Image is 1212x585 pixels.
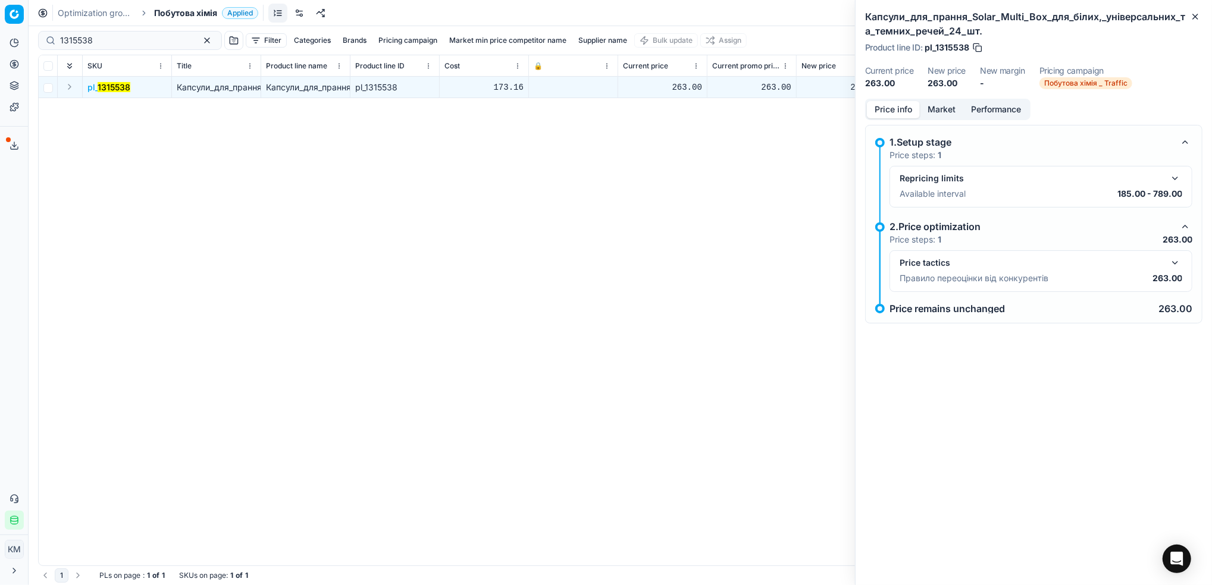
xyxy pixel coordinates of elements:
[38,568,52,583] button: Go to previous page
[177,61,192,71] span: Title
[938,150,941,160] strong: 1
[177,82,538,92] span: Капсули_для_прання_Solar_Multi_Box_для_білих,_універсальних_та_темних_речей_24_шт.
[147,571,150,580] strong: 1
[355,81,434,93] div: pl_1315538
[87,61,102,71] span: SKU
[963,101,1029,118] button: Performance
[920,101,963,118] button: Market
[534,61,543,71] span: 🔒
[179,571,228,580] span: SKUs on page :
[58,7,258,19] nav: breadcrumb
[865,10,1202,38] h2: Капсули_для_прання_Solar_Multi_Box_для_білих,_універсальних_та_темних_речей_24_шт.
[928,77,966,89] dd: 263.00
[38,568,85,583] nav: pagination
[1163,545,1191,573] div: Open Intercom Messenger
[890,149,941,161] p: Price steps:
[700,33,747,48] button: Assign
[62,59,77,73] button: Expand all
[87,81,130,93] button: pl_1315538
[55,568,68,583] button: 1
[355,61,405,71] span: Product line ID
[444,61,460,71] span: Cost
[1163,234,1192,246] p: 263.00
[928,67,966,75] dt: New price
[58,7,134,19] a: Optimization groups
[865,43,922,52] span: Product line ID :
[154,7,217,19] span: Побутова хімія
[925,42,969,54] span: pl_1315538
[634,33,698,48] button: Bulk update
[374,33,442,48] button: Pricing campaign
[444,81,524,93] div: 173.16
[222,7,258,19] span: Applied
[152,571,159,580] strong: of
[266,81,345,93] div: Капсули_для_прання_Solar_Multi_Box_для_білих,_універсальних_та_темних_речей_24_шт.
[5,540,24,559] button: КM
[246,33,287,48] button: Filter
[980,77,1025,89] dd: -
[1039,77,1132,89] span: Побутова хімія _ Traffic
[900,272,1048,284] p: Правило переоцінки від конкурентів
[236,571,243,580] strong: of
[865,67,913,75] dt: Current price
[266,61,327,71] span: Product line name
[1153,272,1182,284] p: 263.00
[60,34,190,46] input: Search by SKU or title
[938,234,941,244] strong: 1
[62,80,77,94] button: Expand
[289,33,336,48] button: Categories
[900,188,966,200] p: Available interval
[5,540,23,558] span: КM
[801,61,836,71] span: New price
[890,135,1173,149] div: 1.Setup stage
[245,571,248,580] strong: 1
[338,33,371,48] button: Brands
[865,77,913,89] dd: 263.00
[712,81,791,93] div: 263.00
[1158,304,1192,313] p: 263.00
[574,33,632,48] button: Supplier name
[623,61,668,71] span: Current price
[890,234,941,246] p: Price steps:
[444,33,571,48] button: Market min price competitor name
[71,568,85,583] button: Go to next page
[623,81,702,93] div: 263.00
[712,61,779,71] span: Current promo price
[1039,67,1132,75] dt: Pricing campaign
[98,82,130,92] mark: 1315538
[99,571,165,580] div: :
[162,571,165,580] strong: 1
[230,571,233,580] strong: 1
[900,172,1163,184] div: Repricing limits
[154,7,258,19] span: Побутова хіміяApplied
[900,257,1163,269] div: Price tactics
[99,571,140,580] span: PLs on page
[890,219,1173,234] div: 2.Price optimization
[867,101,920,118] button: Price info
[1117,188,1182,200] p: 185.00 - 789.00
[801,81,881,93] div: 263.00
[980,67,1025,75] dt: New margin
[890,304,1005,313] p: Price remains unchanged
[87,81,130,93] span: pl_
